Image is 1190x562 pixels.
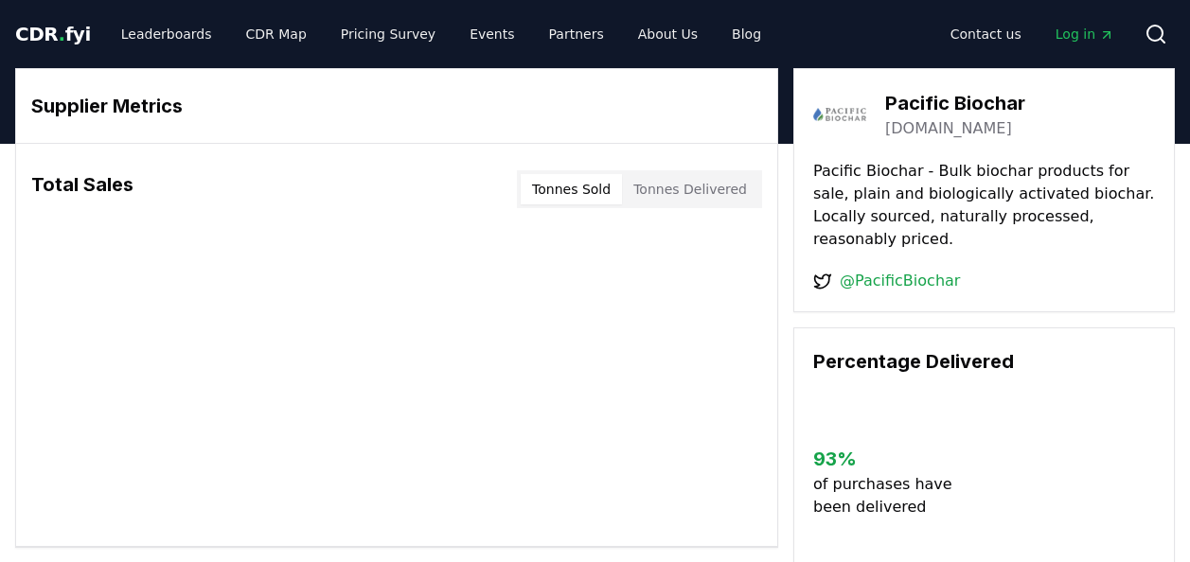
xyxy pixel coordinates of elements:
[454,17,529,51] a: Events
[106,17,227,51] a: Leaderboards
[231,17,322,51] a: CDR Map
[840,270,960,292] a: @PacificBiochar
[813,347,1155,376] h3: Percentage Delivered
[885,89,1025,117] h3: Pacific Biochar
[813,473,960,518] p: of purchases have been delivered
[521,174,622,204] button: Tonnes Sold
[15,21,91,47] a: CDR.fyi
[1040,17,1129,51] a: Log in
[935,17,1037,51] a: Contact us
[326,17,451,51] a: Pricing Survey
[534,17,619,51] a: Partners
[813,88,866,141] img: Pacific Biochar-logo
[813,160,1155,251] p: Pacific Biochar - Bulk biochar products for sale, plain and biologically activated biochar. Local...
[1056,25,1114,44] span: Log in
[813,445,960,473] h3: 93 %
[885,117,1012,140] a: [DOMAIN_NAME]
[935,17,1129,51] nav: Main
[622,174,758,204] button: Tonnes Delivered
[31,92,762,120] h3: Supplier Metrics
[15,23,91,45] span: CDR fyi
[31,170,133,208] h3: Total Sales
[106,17,776,51] nav: Main
[717,17,776,51] a: Blog
[623,17,713,51] a: About Us
[59,23,65,45] span: .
